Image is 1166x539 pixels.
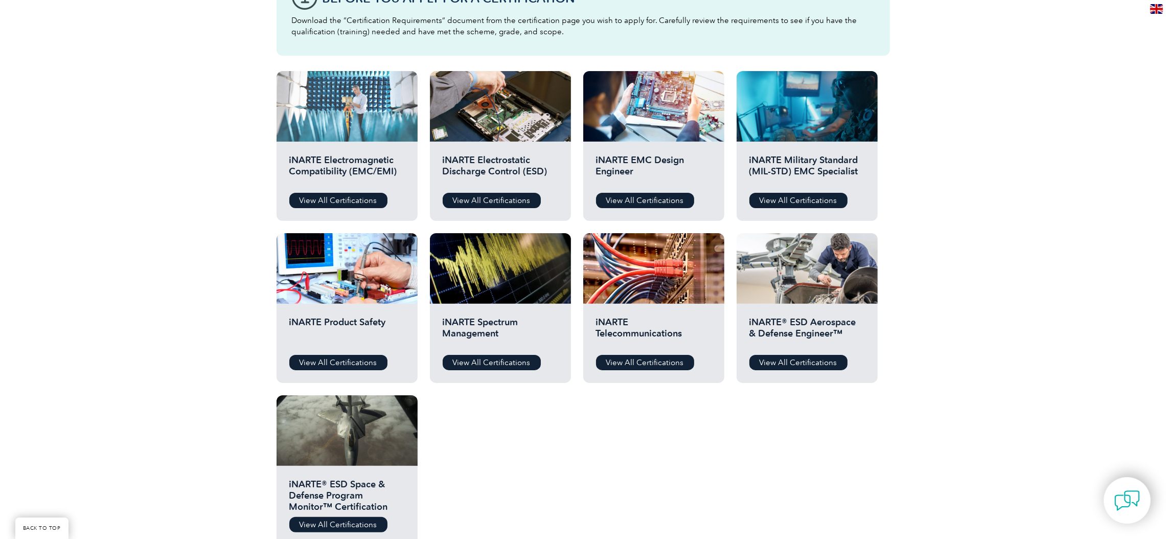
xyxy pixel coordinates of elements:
[289,479,405,509] h2: iNARTE® ESD Space & Defense Program Monitor™ Certification
[289,355,387,370] a: View All Certifications
[289,193,387,208] a: View All Certifications
[596,154,712,185] h2: iNARTE EMC Design Engineer
[596,193,694,208] a: View All Certifications
[292,15,875,37] p: Download the “Certification Requirements” document from the certification page you wish to apply ...
[749,154,865,185] h2: iNARTE Military Standard (MIL-STD) EMC Specialist
[289,517,387,532] a: View All Certifications
[443,193,541,208] a: View All Certifications
[443,317,558,347] h2: iNARTE Spectrum Management
[289,317,405,347] h2: iNARTE Product Safety
[443,154,558,185] h2: iNARTE Electrostatic Discharge Control (ESD)
[443,355,541,370] a: View All Certifications
[749,193,848,208] a: View All Certifications
[1114,488,1140,513] img: contact-chat.png
[289,154,405,185] h2: iNARTE Electromagnetic Compatibility (EMC/EMI)
[1150,4,1163,14] img: en
[596,317,712,347] h2: iNARTE Telecommunications
[15,518,68,539] a: BACK TO TOP
[749,355,848,370] a: View All Certifications
[749,317,865,347] h2: iNARTE® ESD Aerospace & Defense Engineer™
[596,355,694,370] a: View All Certifications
